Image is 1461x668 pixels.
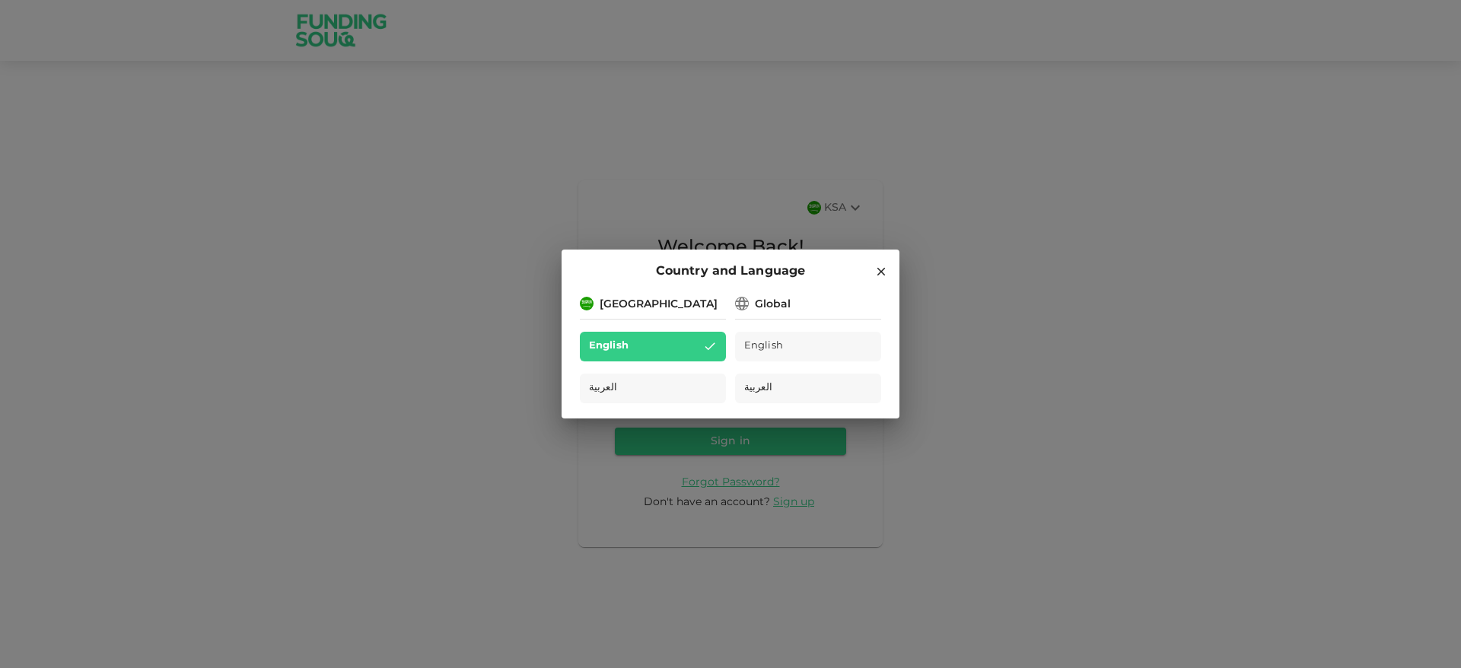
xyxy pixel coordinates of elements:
span: العربية [589,380,617,397]
img: flag-sa.b9a346574cdc8950dd34b50780441f57.svg [580,297,594,310]
span: English [744,338,783,355]
span: Country and Language [656,262,805,282]
span: العربية [744,380,772,397]
div: [GEOGRAPHIC_DATA] [600,297,718,313]
div: Global [755,297,791,313]
span: English [589,338,629,355]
